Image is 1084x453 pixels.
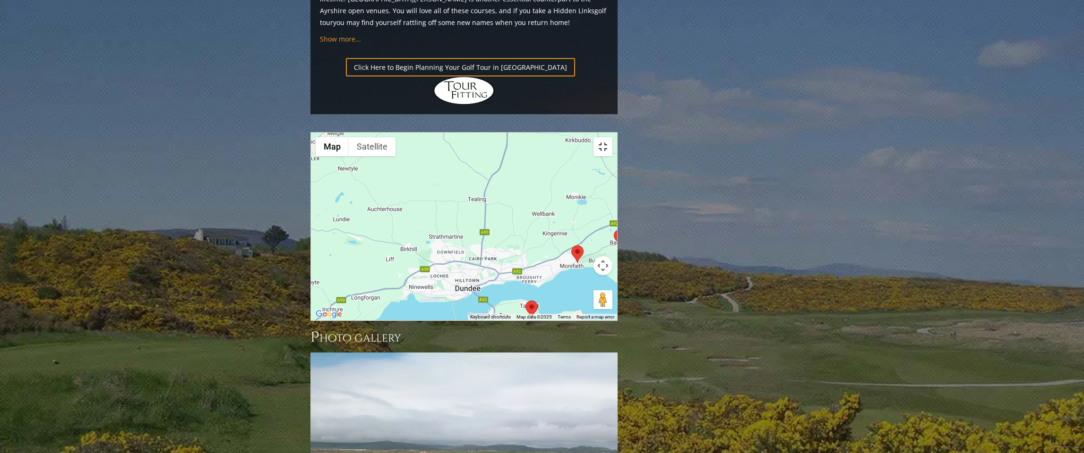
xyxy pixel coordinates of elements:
a: Terms [558,314,571,319]
img: Hidden Links [433,76,495,105]
button: Keyboard shortcuts [470,314,511,320]
h3: Photo Gallery [310,328,618,347]
button: Map camera controls [594,256,612,275]
img: Google [313,308,344,320]
button: Show street map [316,137,349,156]
span: Map data ©2025 [516,314,552,319]
button: Show satellite imagery [349,137,396,156]
a: Open this area in Google Maps (opens a new window) [313,308,344,320]
button: Drag Pegman onto the map to open Street View [594,290,612,309]
a: Show more... [320,34,361,43]
a: Report a map error [576,314,614,319]
a: Click Here to Begin Planning Your Golf Tour in [GEOGRAPHIC_DATA] [346,58,575,76]
button: Toggle fullscreen view [594,137,612,156]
